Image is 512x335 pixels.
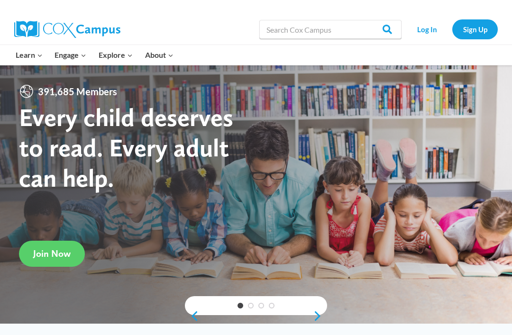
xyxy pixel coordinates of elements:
span: About [145,49,174,61]
span: 391,685 Members [34,84,121,99]
nav: Primary Navigation [9,45,179,65]
span: Engage [55,49,86,61]
span: Learn [16,49,43,61]
a: 3 [258,303,264,308]
a: 1 [238,303,243,308]
a: 4 [269,303,274,308]
span: Explore [99,49,133,61]
div: content slider buttons [185,307,327,326]
a: Sign Up [452,19,498,39]
a: previous [185,310,199,322]
img: Cox Campus [14,21,120,38]
a: Join Now [19,241,85,267]
a: next [313,310,327,322]
input: Search Cox Campus [259,20,402,39]
a: 2 [248,303,254,308]
strong: Every child deserves to read. Every adult can help. [19,102,233,192]
span: Join Now [33,248,71,259]
a: Log In [406,19,448,39]
nav: Secondary Navigation [406,19,498,39]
